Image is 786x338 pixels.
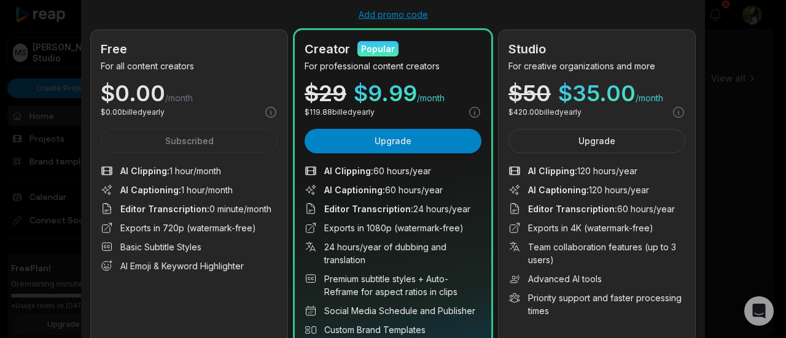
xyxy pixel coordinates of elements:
[508,107,582,118] p: $ 420.00 billed yearly
[324,202,470,215] span: 24 hours/year
[354,82,417,104] span: $ 9.99
[528,164,637,177] span: 120 hours/year
[508,221,685,234] li: Exports in 4K (watermark-free)
[508,82,551,104] div: $ 50
[528,202,675,215] span: 60 hours/year
[120,204,209,214] span: Editor Transcription :
[101,240,278,253] li: Basic Subtitle Styles
[636,92,663,104] span: /month
[101,221,278,234] li: Exports in 720p (watermark-free)
[120,166,169,176] span: AI Clipping :
[305,240,481,266] li: 24 hours/year of dubbing and translation
[101,107,165,118] p: $ 0.00 billed yearly
[120,164,221,177] span: 1 hour/month
[101,40,127,58] h2: Free
[324,183,443,196] span: 60 hours/year
[324,185,385,195] span: AI Captioning :
[305,323,481,336] li: Custom Brand Templates
[324,164,431,177] span: 60 hours/year
[361,42,395,55] div: Popular
[305,221,481,234] li: Exports in 1080p (watermark-free)
[101,259,278,272] li: AI Emoji & Keyword Highlighter
[508,240,685,266] li: Team collaboration features (up to 3 users)
[91,9,695,20] div: Add promo code
[508,291,685,317] li: Priority support and faster processing times
[305,107,375,118] p: $ 119.88 billed yearly
[508,272,685,285] li: Advanced AI tools
[120,185,181,195] span: AI Captioning :
[120,183,233,196] span: 1 hour/month
[305,304,481,317] li: Social Media Schedule and Publisher
[528,185,589,195] span: AI Captioning :
[305,82,346,104] div: $ 29
[744,296,774,326] div: Open Intercom Messenger
[508,129,685,153] button: Upgrade
[305,129,481,153] button: Upgrade
[528,204,617,214] span: Editor Transcription :
[528,166,577,176] span: AI Clipping :
[165,92,193,104] span: /month
[508,60,685,72] p: For creative organizations and more
[324,204,413,214] span: Editor Transcription :
[305,60,481,72] p: For professional content creators
[528,183,649,196] span: 120 hours/year
[305,272,481,298] li: Premium subtitle styles + Auto-Reframe for aspect ratios in clips
[101,60,278,72] p: For all content creators
[324,166,373,176] span: AI Clipping :
[417,92,445,104] span: /month
[508,40,546,58] h2: Studio
[558,82,636,104] span: $ 35.00
[120,202,271,215] span: 0 minute/month
[305,40,350,58] h2: Creator
[101,82,165,104] span: $ 0.00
